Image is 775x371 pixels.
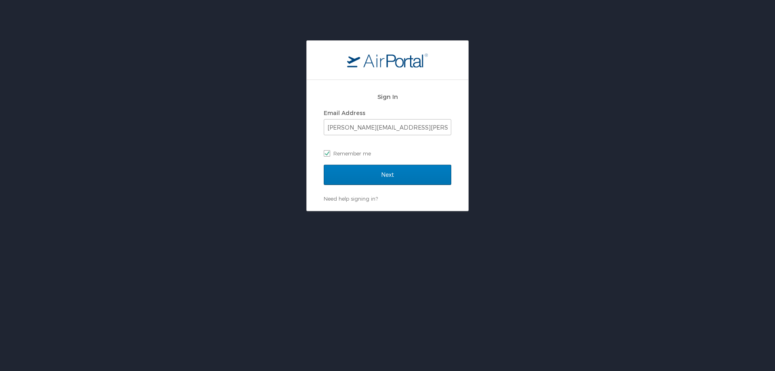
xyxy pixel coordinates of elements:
h2: Sign In [324,92,451,101]
label: Email Address [324,109,365,116]
label: Remember me [324,147,451,159]
img: logo [347,53,428,67]
a: Need help signing in? [324,195,378,202]
input: Next [324,165,451,185]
